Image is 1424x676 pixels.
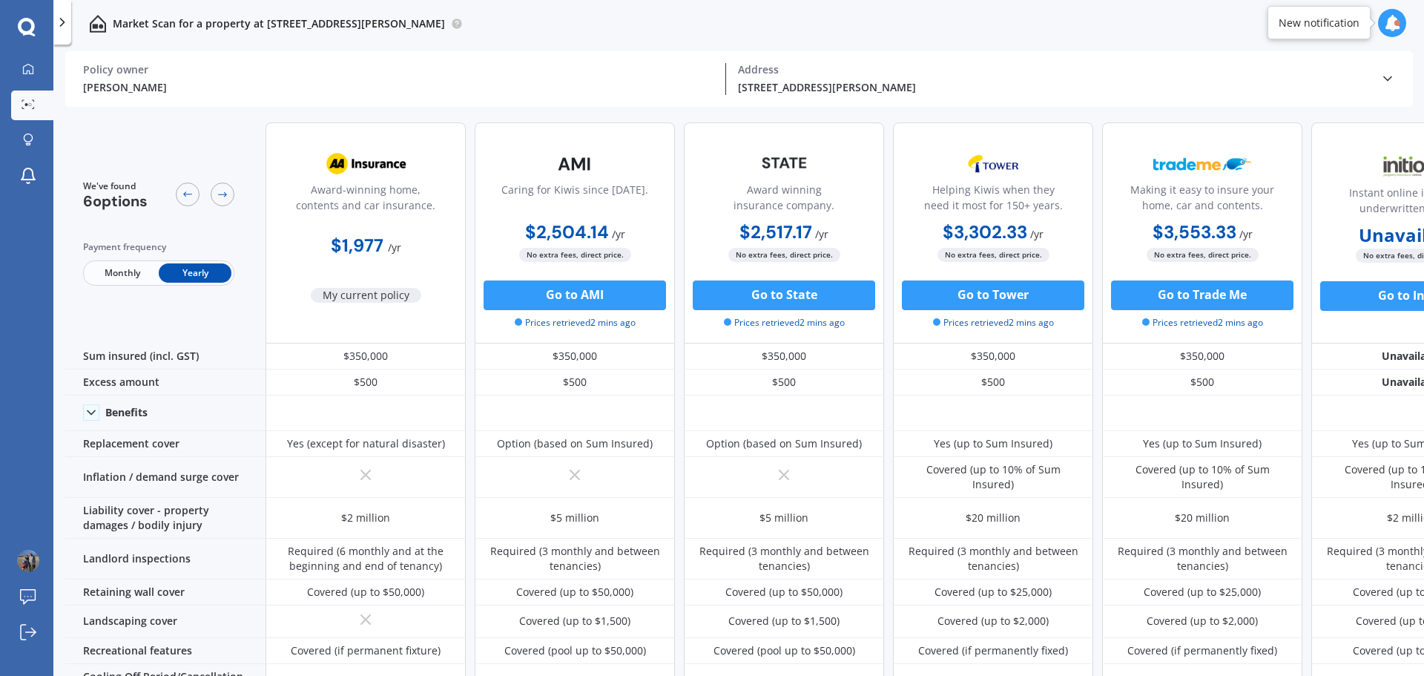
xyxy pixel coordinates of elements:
[937,248,1049,262] span: No extra fees, direct price.
[515,316,636,329] span: Prices retrieved 2 mins ago
[759,511,808,525] div: $5 million
[65,344,266,370] div: Sum insured (incl. GST)
[696,182,871,219] div: Award winning insurance company.
[706,436,862,451] div: Option (based on Sum Insured)
[83,79,713,95] div: [PERSON_NAME]
[501,182,648,219] div: Caring for Kiwis since [DATE].
[83,63,713,76] div: Policy owner
[516,585,633,600] div: Covered (up to $50,000)
[1239,227,1253,241] span: / yr
[317,145,415,183] img: AA.webp
[311,288,421,303] span: My current policy
[738,79,1368,95] div: [STREET_ADDRESS][PERSON_NAME]
[105,406,148,419] div: Benefits
[612,227,625,241] span: / yr
[65,638,266,664] div: Recreational features
[1142,316,1263,329] span: Prices retrieved 2 mins ago
[738,63,1368,76] div: Address
[65,606,266,638] div: Landscaping cover
[1144,585,1261,600] div: Covered (up to $25,000)
[1143,436,1262,451] div: Yes (up to Sum Insured)
[684,370,884,396] div: $500
[113,16,445,31] p: Market Scan for a property at [STREET_ADDRESS][PERSON_NAME]
[65,370,266,396] div: Excess amount
[943,220,1027,243] b: $3,302.33
[486,544,664,574] div: Required (3 monthly and between tenancies)
[17,550,39,572] img: ACg8ocJycNZ7CxQ7dpu5XfoJLt4JIW-arcNjCoQwFPCRl0hQRJxw-lBUTA=s96-c
[277,544,455,574] div: Required (6 monthly and at the beginning and end of tenancy)
[266,344,466,370] div: $350,000
[287,436,445,451] div: Yes (except for natural disaster)
[475,370,675,396] div: $500
[902,280,1084,310] button: Go to Tower
[497,436,653,451] div: Option (based on Sum Insured)
[519,248,631,262] span: No extra fees, direct price.
[159,263,231,283] span: Yearly
[65,539,266,580] div: Landlord inspections
[815,227,828,241] span: / yr
[504,643,646,658] div: Covered (pool up to $50,000)
[341,511,390,525] div: $2 million
[693,280,875,310] button: Go to State
[1153,145,1251,183] img: Trademe.webp
[1115,182,1290,219] div: Making it easy to insure your home, car and contents.
[1147,614,1258,629] div: Covered (up to $2,000)
[1127,643,1277,658] div: Covered (if permanently fixed)
[684,344,884,370] div: $350,000
[1113,544,1291,574] div: Required (3 monthly and between tenancies)
[725,585,843,600] div: Covered (up to $50,000)
[1279,16,1359,30] div: New notification
[918,643,1068,658] div: Covered (if permanently fixed)
[484,280,666,310] button: Go to AMI
[89,15,107,33] img: home-and-contents.b802091223b8502ef2dd.svg
[1102,344,1302,370] div: $350,000
[1175,511,1230,525] div: $20 million
[525,220,609,243] b: $2,504.14
[65,457,266,498] div: Inflation / demand surge cover
[1153,220,1236,243] b: $3,553.33
[906,182,1081,219] div: Helping Kiwis when they need it most for 150+ years.
[1113,462,1291,492] div: Covered (up to 10% of Sum Insured)
[934,436,1052,451] div: Yes (up to Sum Insured)
[735,145,833,180] img: State-text-1.webp
[266,370,466,396] div: $500
[728,248,840,262] span: No extra fees, direct price.
[893,370,1093,396] div: $500
[550,511,599,525] div: $5 million
[933,316,1054,329] span: Prices retrieved 2 mins ago
[934,585,1052,600] div: Covered (up to $25,000)
[526,145,624,183] img: AMI-text-1.webp
[1030,227,1044,241] span: / yr
[1111,280,1293,310] button: Go to Trade Me
[966,511,1021,525] div: $20 million
[83,180,148,193] span: We've found
[893,344,1093,370] div: $350,000
[307,585,424,600] div: Covered (up to $50,000)
[65,580,266,606] div: Retaining wall cover
[86,263,159,283] span: Monthly
[65,431,266,457] div: Replacement cover
[331,234,383,257] b: $1,977
[728,614,840,629] div: Covered (up to $1,500)
[739,220,812,243] b: $2,517.17
[937,614,1049,629] div: Covered (up to $2,000)
[519,614,630,629] div: Covered (up to $1,500)
[83,240,234,255] div: Payment frequency
[278,182,453,219] div: Award-winning home, contents and car insurance.
[904,462,1082,492] div: Covered (up to 10% of Sum Insured)
[475,344,675,370] div: $350,000
[1147,248,1259,262] span: No extra fees, direct price.
[695,544,873,574] div: Required (3 monthly and between tenancies)
[713,643,855,658] div: Covered (pool up to $50,000)
[944,145,1042,183] img: Tower.webp
[65,498,266,539] div: Liability cover - property damages / bodily injury
[1102,370,1302,396] div: $500
[291,643,441,658] div: Covered (if permanent fixture)
[83,191,148,211] span: 6 options
[904,544,1082,574] div: Required (3 monthly and between tenancies)
[724,316,845,329] span: Prices retrieved 2 mins ago
[388,240,401,255] span: / yr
